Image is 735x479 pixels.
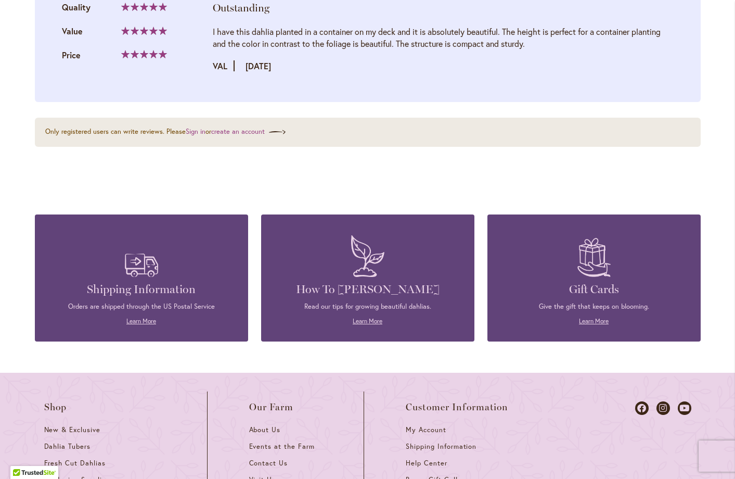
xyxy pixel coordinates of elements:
[678,401,691,415] a: Dahlias on Youtube
[62,26,83,36] span: Value
[353,317,382,325] a: Learn More
[249,442,315,451] span: Events at the Farm
[406,442,476,451] span: Shipping Information
[213,1,674,15] div: Outstanding
[50,282,233,297] h4: Shipping Information
[126,317,156,325] a: Learn More
[503,302,685,311] p: Give the gift that keeps on blooming.
[406,425,446,434] span: My Account
[656,401,670,415] a: Dahlias on Instagram
[44,402,67,412] span: Shop
[406,402,509,412] span: Customer Information
[121,27,167,35] div: 100%
[249,402,294,412] span: Our Farm
[186,127,205,136] a: Sign in
[121,50,167,58] div: 100%
[503,282,685,297] h4: Gift Cards
[44,442,91,451] span: Dahlia Tubers
[50,302,233,311] p: Orders are shipped through the US Postal Service
[213,26,674,49] div: I have this dahlia planted in a container on my deck and it is absolutely beautiful. The height i...
[45,124,690,141] div: Only registered users can write reviews. Please or
[121,3,167,11] div: 100%
[277,282,459,297] h4: How To [PERSON_NAME]
[249,425,281,434] span: About Us
[8,442,37,471] iframe: Launch Accessibility Center
[213,60,235,71] strong: VAL
[406,459,447,468] span: Help Center
[579,317,609,325] a: Learn More
[62,2,91,12] span: Quality
[635,401,649,415] a: Dahlias on Facebook
[211,127,286,136] a: create an account
[277,302,459,311] p: Read our tips for growing beautiful dahlias.
[246,60,271,71] time: [DATE]
[249,459,288,468] span: Contact Us
[44,425,101,434] span: New & Exclusive
[44,459,106,468] span: Fresh Cut Dahlias
[62,49,81,60] span: Price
